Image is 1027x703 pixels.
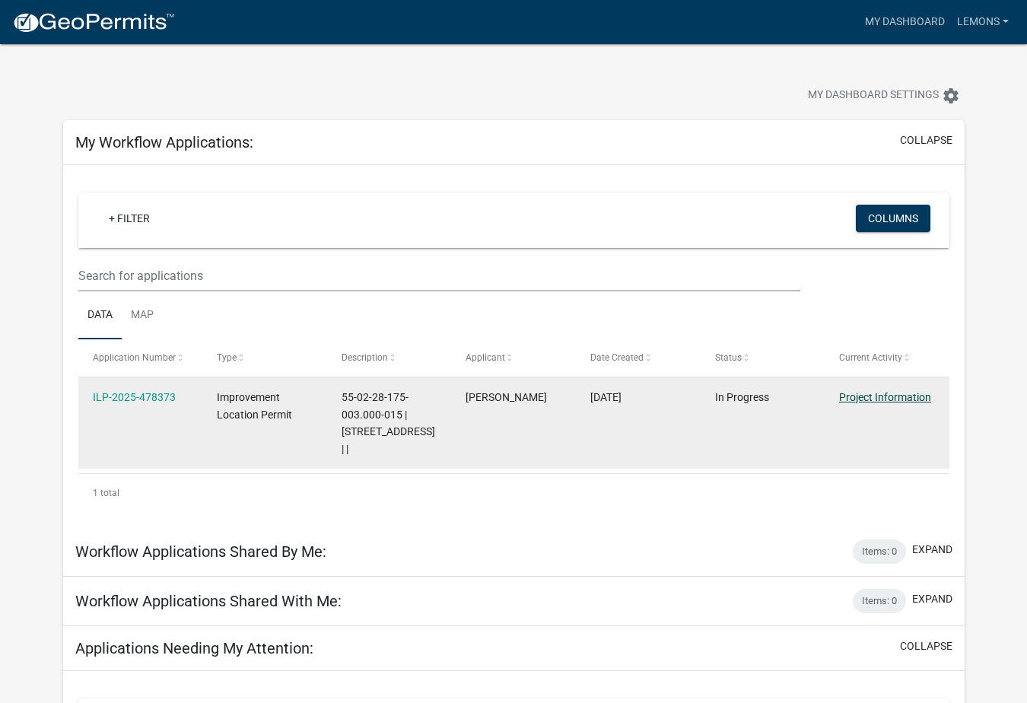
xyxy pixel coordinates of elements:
[900,132,952,148] button: collapse
[590,352,644,363] span: Date Created
[327,339,452,376] datatable-header-cell: Description
[78,339,203,376] datatable-header-cell: Application Number
[75,542,326,561] h5: Workflow Applications Shared By Me:
[75,592,342,610] h5: Workflow Applications Shared With Me:
[217,352,237,363] span: Type
[576,339,701,376] datatable-header-cell: Date Created
[853,589,906,613] div: Items: 0
[78,474,949,512] div: 1 total
[808,87,939,105] span: My Dashboard Settings
[342,352,388,363] span: Description
[859,8,951,37] a: My Dashboard
[900,638,952,654] button: collapse
[122,291,163,340] a: Map
[942,87,960,105] i: settings
[912,542,952,558] button: expand
[700,339,825,376] datatable-header-cell: Status
[825,339,949,376] datatable-header-cell: Current Activity
[951,8,1015,37] a: Lemons
[93,352,176,363] span: Application Number
[202,339,327,376] datatable-header-cell: Type
[912,591,952,607] button: expand
[78,291,122,340] a: Data
[451,339,576,376] datatable-header-cell: Applicant
[63,165,965,527] div: collapse
[839,352,902,363] span: Current Activity
[93,391,176,403] a: ILP-2025-478373
[796,81,972,110] button: My Dashboard Settingssettings
[590,391,622,403] span: 09/15/2025
[75,639,313,657] h5: Applications Needing My Attention:
[217,391,292,421] span: Improvement Location Permit
[715,391,769,403] span: In Progress
[466,391,547,403] span: James
[839,391,931,403] a: Project Information
[342,391,435,455] span: 55-02-28-175-003.000-015 | 13575 N WESTERN RD | |
[853,539,906,564] div: Items: 0
[97,205,162,232] a: + Filter
[75,133,253,151] h5: My Workflow Applications:
[856,205,930,232] button: Columns
[715,352,742,363] span: Status
[466,352,505,363] span: Applicant
[78,260,800,291] input: Search for applications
